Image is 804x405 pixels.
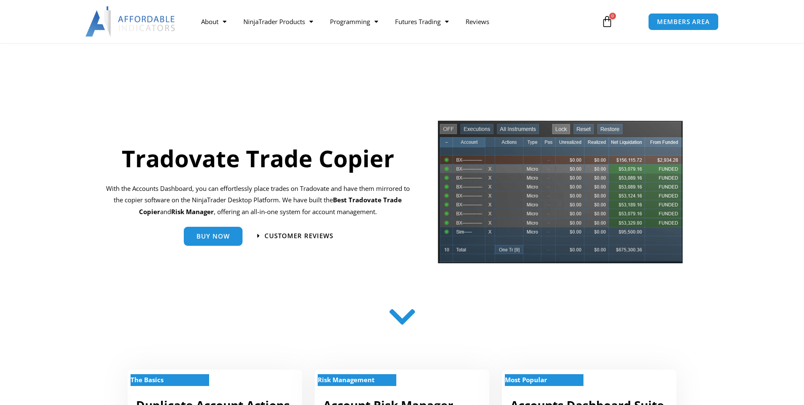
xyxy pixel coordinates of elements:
a: Futures Trading [387,12,457,31]
span: Customer Reviews [264,233,333,239]
img: tradecopier | Affordable Indicators – NinjaTrader [437,120,684,270]
p: With the Accounts Dashboard, you can effortlessly place trades on Tradovate and have them mirrore... [104,183,412,218]
a: About [193,12,235,31]
a: Buy Now [184,227,243,246]
a: MEMBERS AREA [648,13,719,30]
a: NinjaTrader Products [235,12,322,31]
h1: Tradovate Trade Copier [104,142,412,174]
a: Customer Reviews [257,233,333,239]
nav: Menu [193,12,591,31]
span: 0 [609,13,616,19]
strong: Most Popular [505,375,547,384]
strong: The Basics [131,375,164,384]
a: Reviews [457,12,498,31]
a: Programming [322,12,387,31]
strong: Risk Manager [171,207,214,216]
strong: Risk Management [318,375,375,384]
span: MEMBERS AREA [657,19,710,25]
a: 0 [589,9,626,34]
span: Buy Now [196,233,230,239]
img: LogoAI | Affordable Indicators – NinjaTrader [85,6,176,37]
